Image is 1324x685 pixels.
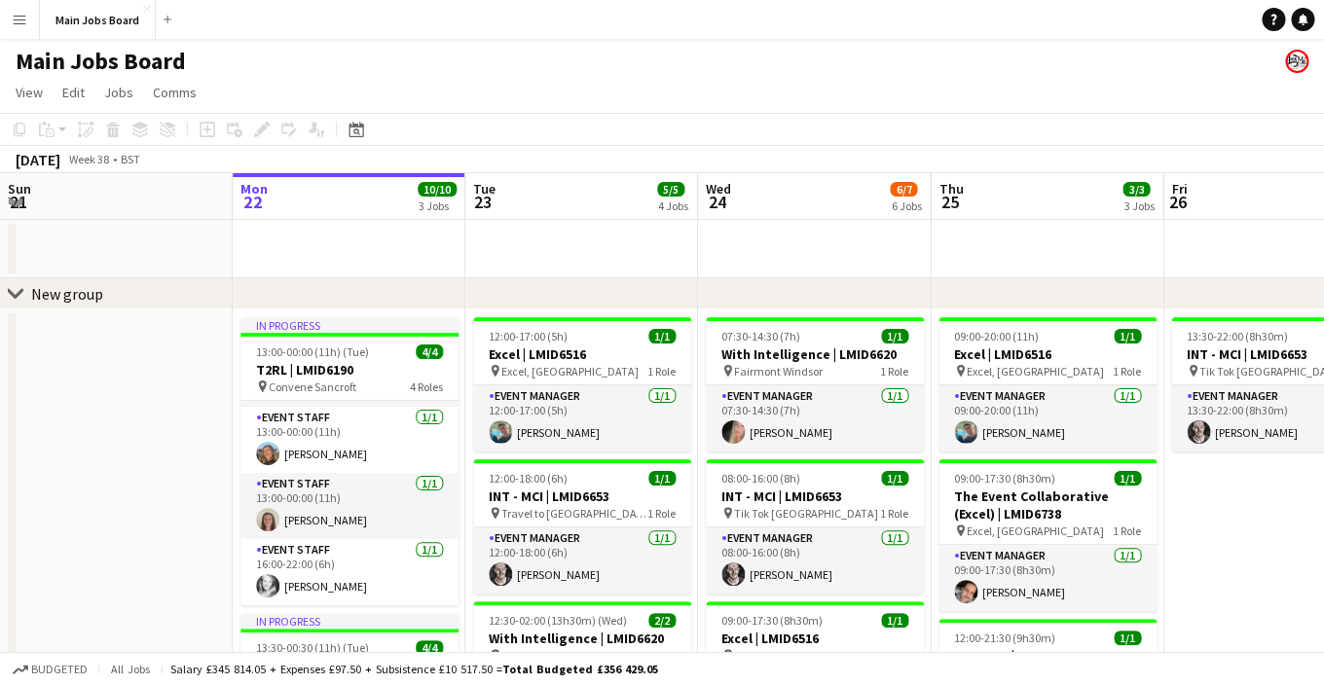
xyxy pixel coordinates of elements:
span: 12:30-02:00 (13h30m) (Wed) [489,613,627,628]
a: Jobs [96,80,141,105]
span: [GEOGRAPHIC_DATA] [501,648,608,663]
span: 1/1 [1114,631,1141,645]
span: 1/1 [1114,471,1141,486]
span: Total Budgeted £356 429.05 [502,662,658,676]
span: Excel, [GEOGRAPHIC_DATA] [734,648,871,663]
h3: INT - MCI | LMID6653 [706,487,924,505]
span: 22 [238,191,268,213]
h3: INT - MCI | LMID6653 [938,647,1157,665]
span: 1 Role [880,506,908,521]
a: Comms [145,80,204,105]
div: 3 Jobs [1123,198,1154,213]
span: 3/3 [1122,182,1150,197]
span: 4/4 [416,640,443,655]
app-card-role: Event Manager1/112:00-18:00 (6h)[PERSON_NAME] [473,527,691,594]
span: Edit [62,84,85,101]
span: Jobs [104,84,133,101]
app-user-avatar: Alanya O'Donnell [1285,50,1308,73]
span: 4/4 [416,344,443,359]
span: 13:00-00:00 (11h) (Tue) [256,344,369,359]
span: Fri [1171,180,1187,198]
app-card-role: Event Manager1/109:00-20:00 (11h)[PERSON_NAME] [938,385,1157,451]
app-card-role: Event Staff1/113:00-00:00 (11h)[PERSON_NAME] [240,473,459,539]
span: All jobs [107,662,154,676]
span: 6/7 [890,182,917,197]
span: 1 Role [647,506,676,521]
app-job-card: In progress13:00-00:00 (11h) (Tue)4/4T2RL | LMID6190 Convene Sancroft4 RolesEvent Manager1/113:00... [240,317,459,605]
span: 1/1 [881,329,908,343]
h3: Excel | LMID6516 [706,630,924,647]
span: Excel, [GEOGRAPHIC_DATA] [967,364,1104,379]
span: 1/1 [1114,329,1141,343]
div: 09:00-20:00 (11h)1/1Excel | LMID6516 Excel, [GEOGRAPHIC_DATA]1 RoleEvent Manager1/109:00-20:00 (1... [938,317,1157,451]
span: 2/2 [648,613,676,628]
h3: INT - MCI | LMID6653 [473,487,691,505]
a: Edit [55,80,92,105]
span: Wed [706,180,731,198]
app-card-role: Event Manager1/108:00-16:00 (8h)[PERSON_NAME] [706,527,924,594]
span: 12:00-18:00 (6h) [489,471,568,486]
span: Budgeted [31,663,88,676]
span: 09:00-20:00 (11h) [954,329,1039,343]
span: 10/10 [418,182,457,197]
span: Excel, [GEOGRAPHIC_DATA] [501,364,639,379]
span: Excel, [GEOGRAPHIC_DATA] [967,523,1104,538]
div: 3 Jobs [419,198,456,213]
span: Thu [938,180,963,198]
span: 12:00-21:30 (9h30m) [954,631,1055,645]
span: 13:30-00:30 (11h) (Tue) [256,640,369,655]
span: 21 [5,191,31,213]
div: Salary £345 814.05 + Expenses £97.50 + Subsistence £10 517.50 = [170,662,658,676]
span: 23 [470,191,496,213]
span: 1 Role [647,364,676,379]
span: 4 Roles [410,379,443,394]
app-job-card: 08:00-16:00 (8h)1/1INT - MCI | LMID6653 Tik Tok [GEOGRAPHIC_DATA]1 RoleEvent Manager1/108:00-16:0... [706,459,924,594]
span: 1/1 [881,613,908,628]
span: 1/1 [648,471,676,486]
span: Tue [473,180,496,198]
h1: Main Jobs Board [16,47,186,76]
app-card-role: Event Staff1/113:00-00:00 (11h)[PERSON_NAME] [240,407,459,473]
div: New group [31,284,103,304]
span: 1 Role [1113,364,1141,379]
span: Travel to [GEOGRAPHIC_DATA] [501,506,647,521]
span: 07:30-14:30 (7h) [721,329,800,343]
span: Sun [8,180,31,198]
span: 1 Role [880,364,908,379]
button: Budgeted [10,659,91,680]
h3: The Event Collaborative (Excel) | LMID6738 [938,487,1157,523]
div: In progress [240,317,459,333]
span: 09:00-17:30 (8h30m) [954,471,1055,486]
div: In progress [240,613,459,629]
app-card-role: Event Staff1/116:00-22:00 (6h)[PERSON_NAME] [240,539,459,605]
h3: Excel | LMID6516 [473,345,691,363]
span: 1/1 [881,471,908,486]
h3: With Intelligence | LMID6620 [706,345,924,363]
app-job-card: 12:00-18:00 (6h)1/1INT - MCI | LMID6653 Travel to [GEOGRAPHIC_DATA]1 RoleEvent Manager1/112:00-18... [473,459,691,594]
span: 26 [1168,191,1187,213]
div: 09:00-17:30 (8h30m)1/1The Event Collaborative (Excel) | LMID6738 Excel, [GEOGRAPHIC_DATA]1 RoleEv... [938,459,1157,611]
span: 1/1 [648,329,676,343]
app-card-role: Event Manager1/112:00-17:00 (5h)[PERSON_NAME] [473,385,691,451]
span: Fairmont Windsor [734,364,823,379]
span: Mon [240,180,268,198]
span: 13:30-22:00 (8h30m) [1187,329,1288,343]
span: 08:00-16:00 (8h) [721,471,800,486]
app-job-card: 07:30-14:30 (7h)1/1With Intelligence | LMID6620 Fairmont Windsor1 RoleEvent Manager1/107:30-14:30... [706,317,924,451]
a: View [8,80,51,105]
h3: Excel | LMID6516 [938,345,1157,363]
app-job-card: 12:00-17:00 (5h)1/1Excel | LMID6516 Excel, [GEOGRAPHIC_DATA]1 RoleEvent Manager1/112:00-17:00 (5h... [473,317,691,451]
div: [DATE] [16,150,60,169]
span: 09:00-17:30 (8h30m) [721,613,823,628]
button: Main Jobs Board [40,1,156,39]
span: 1 Role [880,648,908,663]
span: 1 Role [1113,523,1141,538]
app-card-role: Event Manager1/107:30-14:30 (7h)[PERSON_NAME] [706,385,924,451]
span: 12:00-17:00 (5h) [489,329,568,343]
h3: T2RL | LMID6190 [240,361,459,379]
span: Convene Sancroft [269,379,356,394]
